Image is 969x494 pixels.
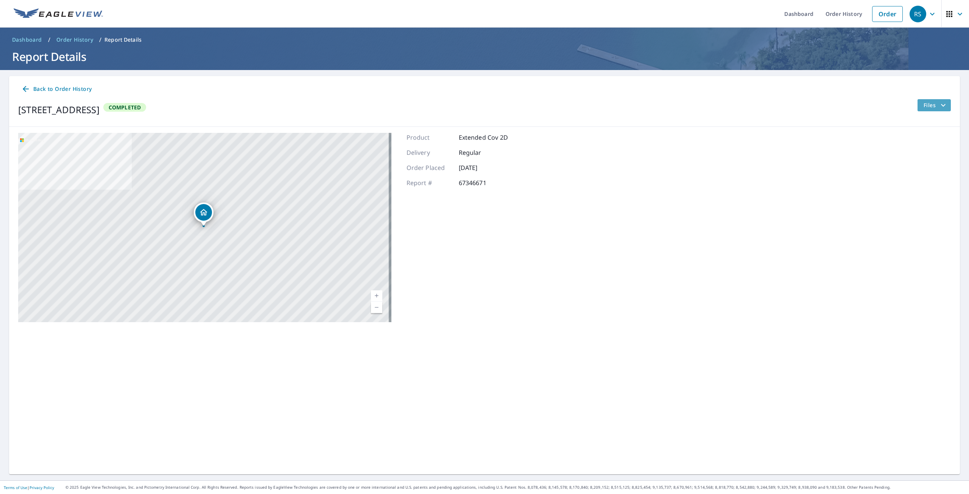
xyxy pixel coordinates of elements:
[459,133,508,142] p: Extended Cov 2D
[12,36,42,44] span: Dashboard
[459,163,504,172] p: [DATE]
[9,34,960,46] nav: breadcrumb
[4,485,54,490] p: |
[371,302,382,313] a: Current Level 17, Zoom Out
[9,34,45,46] a: Dashboard
[917,99,951,111] button: filesDropdownBtn-67346671
[194,203,213,226] div: Dropped pin, building 1, Residential property, 405 Forest River Cir Fort Worth, TX 76112
[21,84,92,94] span: Back to Order History
[459,148,504,157] p: Regular
[30,485,54,490] a: Privacy Policy
[56,36,93,44] span: Order History
[371,290,382,302] a: Current Level 17, Zoom In
[407,133,452,142] p: Product
[104,104,146,111] span: Completed
[9,49,960,64] h1: Report Details
[407,178,452,187] p: Report #
[872,6,903,22] a: Order
[53,34,96,46] a: Order History
[459,178,504,187] p: 67346671
[910,6,926,22] div: RS
[65,485,965,490] p: © 2025 Eagle View Technologies, Inc. and Pictometry International Corp. All Rights Reserved. Repo...
[407,163,452,172] p: Order Placed
[4,485,27,490] a: Terms of Use
[924,101,948,110] span: Files
[18,82,95,96] a: Back to Order History
[18,103,100,117] div: [STREET_ADDRESS]
[48,35,50,44] li: /
[407,148,452,157] p: Delivery
[99,35,101,44] li: /
[104,36,142,44] p: Report Details
[14,8,103,20] img: EV Logo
